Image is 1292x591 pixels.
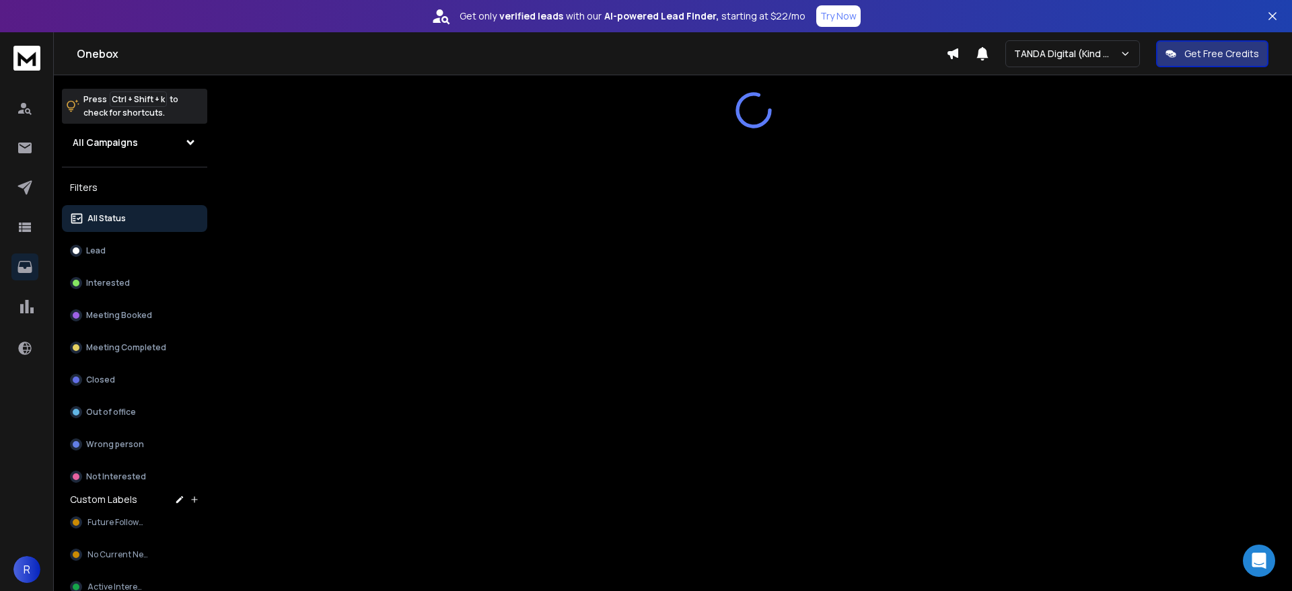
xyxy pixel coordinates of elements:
h1: Onebox [77,46,946,62]
p: Out of office [86,407,136,418]
button: All Campaigns [62,129,207,156]
button: Lead [62,237,207,264]
button: Try Now [816,5,861,27]
p: Try Now [820,9,857,23]
button: Wrong person [62,431,207,458]
p: Closed [86,375,115,385]
p: Get Free Credits [1184,47,1259,61]
img: logo [13,46,40,71]
h1: All Campaigns [73,136,138,149]
button: Meeting Booked [62,302,207,329]
button: R [13,556,40,583]
button: Closed [62,366,207,393]
button: Meeting Completed [62,334,207,361]
div: Open Intercom Messenger [1243,545,1275,577]
strong: verified leads [499,9,563,23]
button: Out of office [62,399,207,426]
p: Get only with our starting at $22/mo [460,9,805,23]
button: Interested [62,270,207,297]
p: Meeting Booked [86,310,152,321]
h3: Custom Labels [70,493,137,506]
button: Not Interested [62,463,207,490]
button: Get Free Credits [1156,40,1268,67]
span: Future Followup [87,517,148,528]
p: Wrong person [86,439,144,450]
p: Interested [86,278,130,288]
button: Future Followup [62,509,207,536]
h3: Filters [62,178,207,197]
p: Meeting Completed [86,342,166,353]
p: All Status [87,213,126,224]
span: No Current Need [87,549,153,560]
strong: AI-powered Lead Finder, [604,9,719,23]
button: No Current Need [62,541,207,568]
p: Lead [86,245,106,256]
p: Not Interested [86,471,146,482]
p: Press to check for shortcuts. [83,93,178,120]
button: All Status [62,205,207,232]
span: Ctrl + Shift + k [110,91,167,107]
p: TANDA Digital (Kind Studio) [1014,47,1120,61]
